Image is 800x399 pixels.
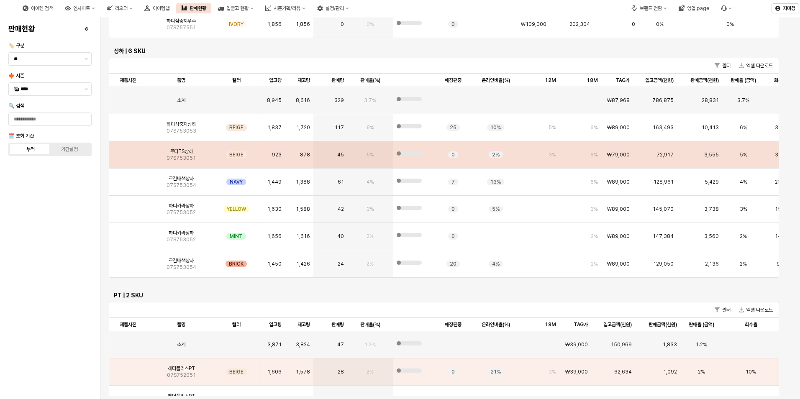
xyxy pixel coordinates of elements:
span: 0% [726,21,734,28]
div: Menu item 6 [716,3,737,13]
span: 재고량 [297,77,310,84]
span: 소계 [177,97,185,104]
span: 10,413 [702,124,719,131]
button: 아이템맵 [139,3,174,13]
button: 브랜드 전환 [626,3,672,13]
button: 필터 [711,61,734,71]
button: 입출고 현황 [213,3,259,13]
span: 2% [549,368,556,375]
span: BRICK [229,261,244,267]
span: 3,738 [704,206,719,212]
span: 하디카라상하 [169,230,194,236]
span: ₩109,000 [521,21,546,28]
span: 온라인비율(%) [482,321,510,328]
span: 입고금액(천원) [603,321,632,328]
span: ₩89,000 [607,124,630,131]
span: 1,833 [663,341,677,348]
span: 25 [450,124,456,131]
span: 2% [698,368,705,375]
span: 5,429 [705,179,719,185]
span: 판매율(%) [360,321,380,328]
span: 0% [656,21,664,28]
span: 28 [338,368,344,375]
span: 42 [338,206,344,212]
span: 0 [341,21,344,28]
span: 1,856 [296,21,310,28]
span: 판매량 [331,77,344,84]
div: 입출고 현황 [226,5,249,11]
span: 47 [337,341,344,348]
div: 아이템 검색 [18,3,58,13]
div: 인사이트 [73,5,90,11]
button: 판매현황 [176,3,211,13]
span: ₩39,000 [565,341,588,348]
span: 🗓️ 조회 기간 [8,133,34,139]
span: 판매율 (금액) [731,77,756,84]
span: 5% [367,151,374,158]
span: 6% [590,124,598,131]
span: 품명 [177,321,185,328]
span: 128,961 [654,179,674,185]
span: 2% [367,261,374,267]
span: 3.7% [737,97,749,104]
span: BEIGE [229,124,244,131]
span: 재고량 [297,321,310,328]
span: 129,050 [653,261,674,267]
div: 아이템 검색 [31,5,53,11]
button: 리오더 [102,3,138,13]
span: 8,616 [296,97,310,104]
span: YELLOW [227,206,246,212]
span: 3.7% [364,97,376,104]
span: BEIGE [229,151,244,158]
span: 회수율 [774,77,787,84]
span: 1,606 [267,368,282,375]
span: 0 [451,233,455,240]
span: 1,449 [267,179,282,185]
span: 5% [492,206,500,212]
span: ₩89,000 [607,233,630,240]
span: 2% [367,233,374,240]
span: 제품사진 [120,77,136,84]
span: 3,560 [704,233,719,240]
span: 12M [545,77,556,84]
span: 0 [451,368,455,375]
span: 202,304 [569,21,590,28]
span: 07S753054 [167,182,196,189]
div: 설정/관리 [326,5,344,11]
span: ₩89,000 [607,206,630,212]
div: 아이템맵 [153,5,169,11]
label: 누적 [11,146,50,153]
span: 1,720 [296,124,310,131]
span: TAG가 [574,321,588,328]
span: 1,588 [296,206,310,212]
button: 인사이트 [60,3,100,13]
span: 61 [338,179,344,185]
span: 8,945 [267,97,282,104]
span: 하디카라상하 [169,202,194,209]
span: 1,656 [267,233,282,240]
span: 62,634 [614,368,632,375]
button: 필터 [711,305,734,315]
button: 영업 page [674,3,714,13]
span: 루디TS상하 [170,148,193,155]
span: 3,871 [267,341,282,348]
span: 로건배색상하 [169,175,194,182]
span: 2% [591,233,598,240]
span: 0 [451,21,455,28]
div: 시즌기획/리뷰 [274,5,300,11]
span: 150,969 [611,341,632,348]
span: 07S753052 [167,236,196,243]
span: 🍁 시즌 [8,73,24,79]
div: 기간설정 [61,146,78,152]
span: 매장편중 [445,77,462,84]
span: 9% [777,261,784,267]
span: 7 [451,179,455,185]
span: 14% [775,233,785,240]
div: 시즌기획/리뷰 [260,3,310,13]
span: 1.2% [364,341,376,348]
span: 145,070 [653,206,674,212]
span: 컬러 [232,77,241,84]
span: 39% [775,124,786,131]
span: 0 [451,206,455,212]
